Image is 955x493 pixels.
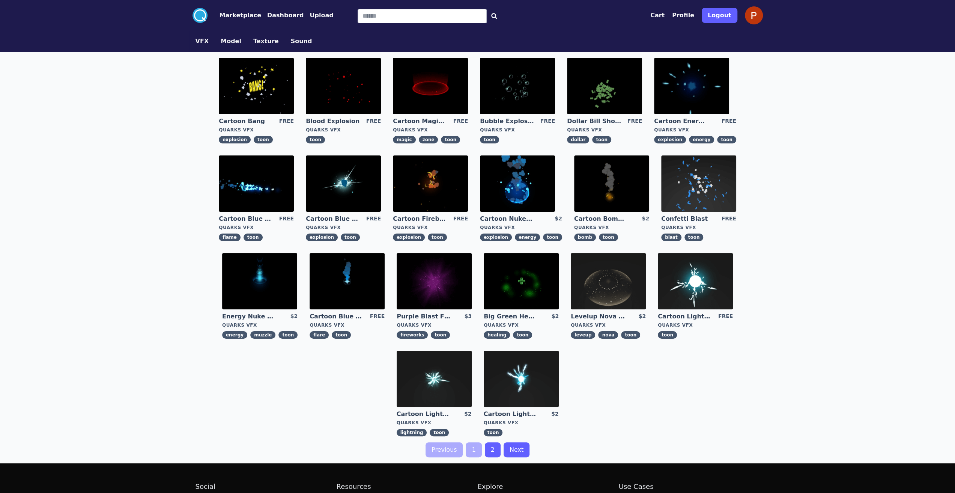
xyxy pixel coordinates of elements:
[222,312,276,321] a: Energy Nuke Muzzle Flash
[721,117,736,125] div: FREE
[196,37,209,46] button: VFX
[464,410,471,418] div: $2
[332,331,351,339] span: toon
[397,253,472,309] img: imgAlt
[480,155,555,212] img: imgAlt
[366,215,381,223] div: FREE
[552,312,559,321] div: $2
[397,410,451,418] a: Cartoon Lightning Ball Explosion
[480,225,562,231] div: Quarks VFX
[219,127,294,133] div: Quarks VFX
[397,331,428,339] span: fireworks
[654,117,708,125] a: Cartoon Energy Explosion
[393,215,447,223] a: Cartoon Fireball Explosion
[639,312,646,321] div: $2
[290,312,298,321] div: $2
[555,215,562,223] div: $2
[208,11,261,20] a: Marketplace
[219,155,294,212] img: imgAlt
[219,117,273,125] a: Cartoon Bang
[567,136,589,143] span: dollar
[291,37,312,46] button: Sound
[397,429,427,436] span: lightning
[567,117,621,125] a: Dollar Bill Shower
[310,11,333,20] button: Upload
[485,442,501,457] a: 2
[247,37,285,46] a: Texture
[358,9,487,23] input: Search
[484,420,559,426] div: Quarks VFX
[484,429,503,436] span: toon
[574,155,649,212] img: imgAlt
[465,312,472,321] div: $3
[480,234,512,241] span: explosion
[430,429,449,436] span: toon
[306,215,360,223] a: Cartoon Blue Gas Explosion
[551,410,558,418] div: $2
[310,312,364,321] a: Cartoon Blue Flare
[689,136,714,143] span: energy
[658,312,712,321] a: Cartoon Lightning Ball
[484,312,538,321] a: Big Green Healing Effect
[219,58,294,114] img: imgAlt
[466,442,481,457] a: 1
[484,331,510,339] span: healing
[431,331,450,339] span: toon
[393,225,468,231] div: Quarks VFX
[702,5,737,26] a: Logout
[513,331,532,339] span: toon
[306,58,381,114] img: imgAlt
[661,215,715,223] a: Confetti Blast
[650,11,665,20] button: Cart
[599,234,618,241] span: toon
[571,331,595,339] span: leveup
[658,322,733,328] div: Quarks VFX
[366,117,381,125] div: FREE
[627,117,642,125] div: FREE
[642,215,649,223] div: $2
[306,155,381,212] img: imgAlt
[219,225,294,231] div: Quarks VFX
[306,136,325,143] span: toon
[480,215,534,223] a: Cartoon Nuke Energy Explosion
[285,37,318,46] a: Sound
[718,312,733,321] div: FREE
[598,331,618,339] span: nova
[654,136,686,143] span: explosion
[306,127,381,133] div: Quarks VFX
[306,234,338,241] span: explosion
[279,215,294,223] div: FREE
[419,136,438,143] span: zone
[215,37,247,46] a: Model
[672,11,694,20] button: Profile
[278,331,298,339] span: toon
[658,253,733,309] img: imgAlt
[221,37,241,46] button: Model
[661,234,681,241] span: blast
[574,215,628,223] a: Cartoon Bomb Fuse
[219,136,251,143] span: explosion
[189,37,215,46] a: VFX
[397,312,451,321] a: Purple Blast Fireworks
[393,155,468,212] img: imgAlt
[250,331,275,339] span: muzzle
[480,127,555,133] div: Quarks VFX
[480,136,499,143] span: toon
[341,234,360,241] span: toon
[219,234,241,241] span: flame
[304,11,333,20] a: Upload
[574,234,596,241] span: bomb
[721,215,736,223] div: FREE
[574,225,649,231] div: Quarks VFX
[567,127,642,133] div: Quarks VFX
[393,234,425,241] span: explosion
[397,322,472,328] div: Quarks VFX
[310,331,329,339] span: flare
[571,322,646,328] div: Quarks VFX
[426,442,463,457] a: Previous
[661,155,736,212] img: imgAlt
[196,481,337,492] h2: Social
[654,58,729,114] img: imgAlt
[567,58,642,114] img: imgAlt
[222,253,297,309] img: imgAlt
